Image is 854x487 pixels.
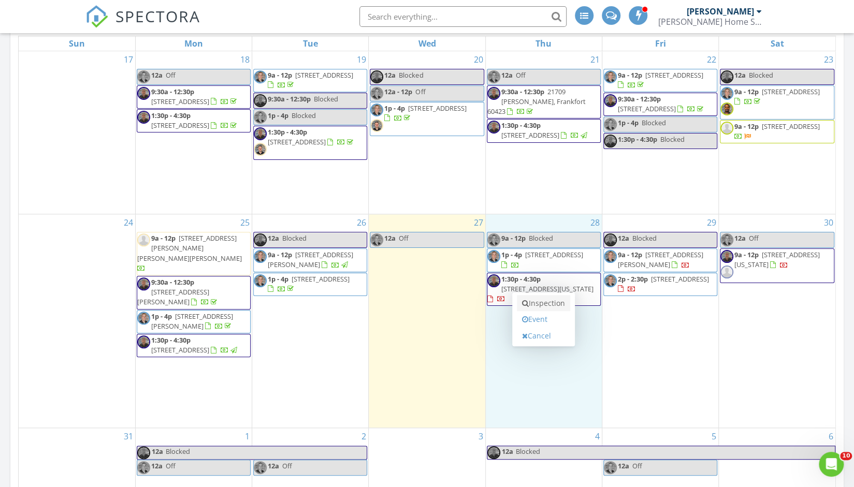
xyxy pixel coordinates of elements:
img: untitled_design_7.png [137,461,150,474]
span: [STREET_ADDRESS][PERSON_NAME][PERSON_NAME][PERSON_NAME] [137,233,242,262]
img: untitled_design_7.png [604,461,617,474]
img: untitled_design_7.png [604,274,617,287]
img: screenshot_20240729_124934_canva.jpg [254,127,267,140]
img: brandon_smith_headshot.png [720,102,733,115]
a: 1p - 4p [STREET_ADDRESS] [268,274,350,293]
span: 12a [618,461,629,470]
span: 12a [734,70,746,80]
a: SPECTORA [85,14,200,36]
span: [STREET_ADDRESS] [525,250,583,259]
a: 9a - 12p [STREET_ADDRESS][PERSON_NAME] [268,250,353,269]
span: [STREET_ADDRESS][US_STATE] [734,250,820,269]
img: screenshot_20240729_124934_canva.jpg [487,446,500,459]
a: 9:30a - 12:30p [STREET_ADDRESS] [137,85,251,109]
a: 1p - 4p [STREET_ADDRESS] [487,248,601,272]
span: 12a [734,233,746,243]
input: Search everything... [359,6,567,27]
span: 9a - 12p [501,233,526,243]
img: untitled_design_7.png [254,111,267,124]
a: 9a - 12p [STREET_ADDRESS] [618,70,703,90]
a: 1:30p - 4:30p [STREET_ADDRESS] [151,111,239,130]
span: [STREET_ADDRESS] [408,104,466,113]
a: Go to August 26, 2025 [355,214,368,231]
span: Blocked [749,70,773,80]
span: Off [415,87,425,96]
a: Go to August 24, 2025 [122,214,135,231]
a: Inspection [517,295,570,312]
span: Off [632,461,642,470]
span: [STREET_ADDRESS] [268,137,326,146]
a: 1p - 4p [STREET_ADDRESS] [370,102,484,136]
a: Go to August 22, 2025 [705,51,718,68]
img: untitled_design_7.png [720,233,733,246]
a: Go to August 31, 2025 [122,428,135,445]
span: [STREET_ADDRESS] [151,121,209,130]
span: 12a [268,461,279,470]
span: [STREET_ADDRESS] [151,97,209,106]
span: 9a - 12p [618,70,642,80]
span: Off [516,70,526,80]
img: untitled_design_7.png [254,70,267,83]
img: untitled_design_7.png [604,250,617,263]
a: Go to August 19, 2025 [355,51,368,68]
span: 12a [384,70,396,80]
a: 9:30a - 12:30p [STREET_ADDRESS][PERSON_NAME] [137,276,251,309]
a: 1:30p - 4:30p [STREET_ADDRESS] [487,119,601,142]
img: screenshot_20240729_124934_canva.jpg [137,446,150,459]
span: Blocked [516,447,540,456]
span: 9a - 12p [151,233,176,243]
a: Saturday [769,36,786,51]
img: hubert_dziekan_headshot.png [370,119,383,132]
img: untitled_design_7.png [137,312,150,324]
span: 9:30a - 12:30p [618,94,661,104]
td: Go to August 28, 2025 [485,214,602,427]
span: 10 [840,452,852,460]
span: Blocked [632,233,657,243]
span: 9:30a - 12:30p [268,94,311,104]
span: Off [399,233,409,243]
img: untitled_design_7.png [487,70,500,83]
iframe: Intercom live chat [819,452,844,477]
a: 9:30a - 12:30p 21709 [PERSON_NAME], Frankfort 60423 [487,85,601,119]
a: Go to September 3, 2025 [476,428,485,445]
span: 1:30p - 4:30p [268,127,307,137]
a: 9a - 12p [STREET_ADDRESS] [720,120,834,143]
span: 1p - 4p [618,118,639,127]
span: 1p - 4p [268,111,288,120]
span: [STREET_ADDRESS][PERSON_NAME] [137,287,209,306]
a: Go to August 18, 2025 [238,51,252,68]
span: 12a [268,233,279,243]
img: The Best Home Inspection Software - Spectora [85,5,108,28]
a: Go to August 21, 2025 [588,51,602,68]
td: Go to August 20, 2025 [369,51,485,214]
td: Go to August 26, 2025 [252,214,369,427]
a: Go to September 5, 2025 [710,428,718,445]
img: screenshot_20240729_124934_canva.jpg [137,87,150,100]
a: 9a - 12p [STREET_ADDRESS][PERSON_NAME] [603,248,717,272]
img: untitled_design_7.png [254,250,267,263]
td: Go to August 19, 2025 [252,51,369,214]
span: 9a - 12p [268,250,292,259]
span: [STREET_ADDRESS][US_STATE] [501,284,594,293]
img: untitled_design_7.png [720,87,733,100]
span: Blocked [166,447,190,456]
span: 1:30p - 4:30p [501,121,541,130]
span: Blocked [660,135,685,144]
span: 1p - 4p [151,312,172,321]
span: [STREET_ADDRESS][PERSON_NAME] [151,312,233,331]
img: screenshot_20240729_124934_canva.jpg [254,94,267,107]
img: screenshot_20240729_124934_canva.jpg [137,277,150,290]
span: [STREET_ADDRESS] [645,70,703,80]
a: Friday [653,36,668,51]
span: SPECTORA [115,5,200,27]
span: 12a [384,233,396,243]
a: 2p - 2:30p [STREET_ADDRESS] [603,273,717,296]
img: screenshot_20240729_124934_canva.jpg [487,274,500,287]
span: 1:30p - 4:30p [151,335,191,345]
span: 12a [151,461,163,470]
td: Go to August 25, 2025 [135,214,252,427]
img: screenshot_20240729_124934_canva.jpg [604,233,617,246]
span: Blocked [399,70,423,80]
a: 9a - 12p [STREET_ADDRESS] [734,122,820,141]
a: Go to September 2, 2025 [359,428,368,445]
